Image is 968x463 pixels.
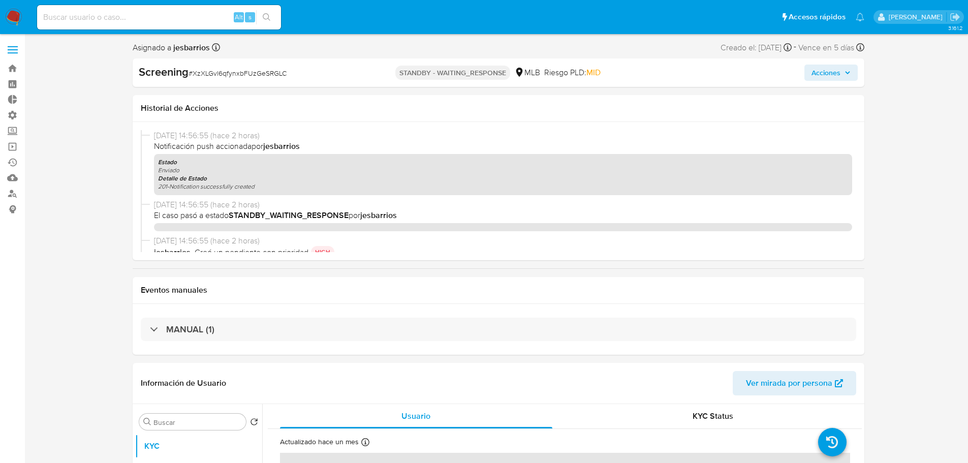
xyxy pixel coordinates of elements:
[746,371,832,395] span: Ver mirada por persona
[139,64,189,80] b: Screening
[804,65,858,81] button: Acciones
[798,42,854,53] span: Vence en 5 días
[153,418,242,427] input: Buscar
[133,42,210,53] span: Asignado a
[248,12,252,22] span: s
[166,324,214,335] h3: MANUAL (1)
[250,418,258,429] button: Volver al orden por defecto
[856,13,864,21] a: Notificaciones
[141,378,226,388] h1: Información de Usuario
[189,68,287,78] span: # XzXLGvl6qfynxbFUzGeSRGLC
[280,437,359,447] p: Actualizado hace un mes
[794,41,796,54] span: -
[256,10,277,24] button: search-icon
[514,67,540,78] div: MLB
[693,410,733,422] span: KYC Status
[143,418,151,426] button: Buscar
[395,66,510,80] p: STANDBY - WAITING_RESPONSE
[544,67,601,78] span: Riesgo PLD:
[811,65,840,81] span: Acciones
[141,318,856,341] div: MANUAL (1)
[733,371,856,395] button: Ver mirada por persona
[171,42,210,53] b: jesbarrios
[401,410,430,422] span: Usuario
[135,434,262,458] button: KYC
[789,12,846,22] span: Accesos rápidos
[721,41,792,54] div: Creado el: [DATE]
[889,12,946,22] p: nicolas.tyrkiel@mercadolibre.com
[235,12,243,22] span: Alt
[141,285,856,295] h1: Eventos manuales
[950,12,960,22] a: Salir
[37,11,281,24] input: Buscar usuario o caso...
[586,67,601,78] span: MID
